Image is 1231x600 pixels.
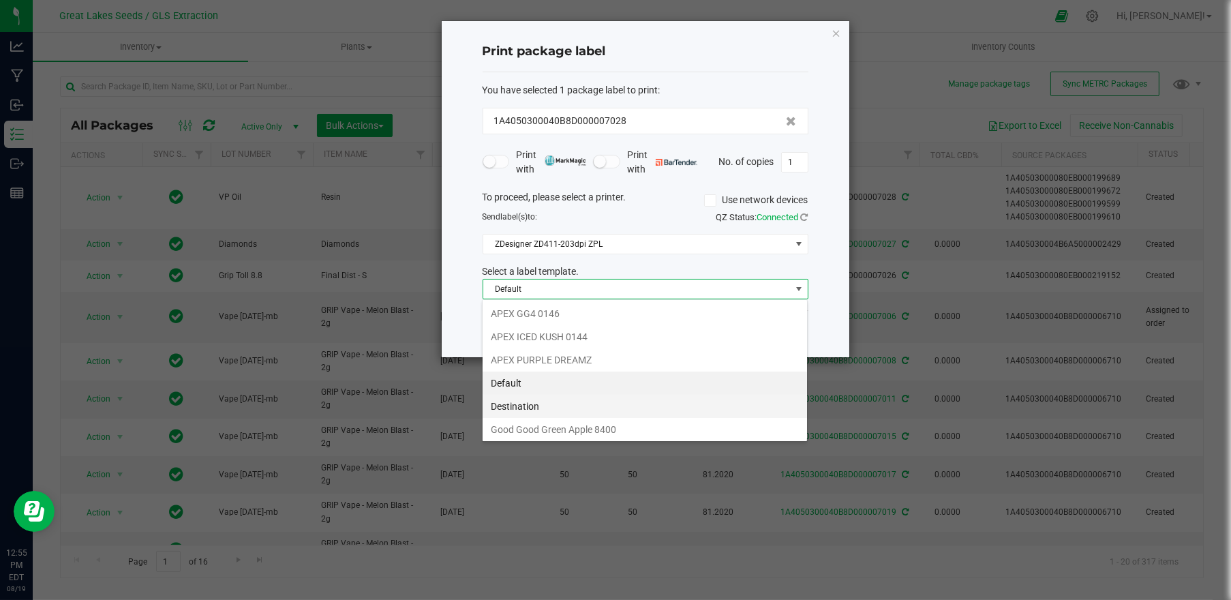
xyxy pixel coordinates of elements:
img: mark_magic_cybra.png [545,155,586,166]
li: Good Good Green Apple 8400 [483,418,807,441]
li: APEX PURPLE DREAMZ [483,348,807,372]
div: Select a label template. [472,265,819,279]
span: You have selected 1 package label to print [483,85,658,95]
label: Use network devices [704,193,808,207]
span: label(s) [501,212,528,222]
span: QZ Status: [716,212,808,222]
span: Print with [627,148,697,177]
li: Destination [483,395,807,418]
span: Send to: [483,212,538,222]
span: 1A4050300040B8D000007028 [494,114,627,128]
li: APEX ICED KUSH 0144 [483,325,807,348]
span: No. of copies [719,155,774,166]
div: : [483,83,808,97]
h4: Print package label [483,43,808,61]
div: To proceed, please select a printer. [472,190,819,211]
span: ZDesigner ZD411-203dpi ZPL [483,235,791,254]
span: Default [483,280,791,299]
span: Print with [516,148,586,177]
span: Connected [757,212,799,222]
img: bartender.png [656,159,697,166]
li: Default [483,372,807,395]
li: APEX GG4 0146 [483,302,807,325]
iframe: Resource center [14,491,55,532]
